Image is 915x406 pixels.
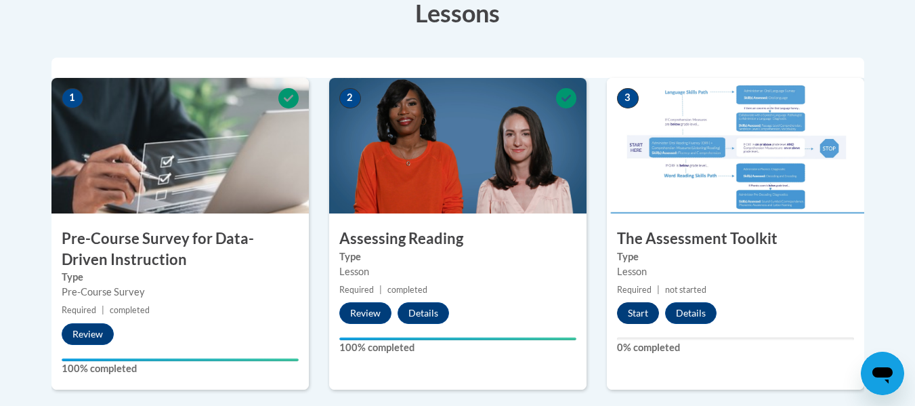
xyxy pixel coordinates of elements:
[62,88,83,108] span: 1
[51,228,309,270] h3: Pre-Course Survey for Data-Driven Instruction
[657,285,660,295] span: |
[62,270,299,285] label: Type
[861,352,904,395] iframe: Button to launch messaging window
[62,359,299,361] div: Your progress
[110,305,150,315] span: completed
[62,361,299,376] label: 100% completed
[339,338,576,340] div: Your progress
[617,88,639,108] span: 3
[617,340,854,355] label: 0% completed
[62,305,96,315] span: Required
[339,249,576,264] label: Type
[339,340,576,355] label: 100% completed
[102,305,104,315] span: |
[387,285,427,295] span: completed
[339,88,361,108] span: 2
[339,285,374,295] span: Required
[329,78,587,214] img: Course Image
[379,285,382,295] span: |
[62,285,299,300] div: Pre-Course Survey
[51,78,309,214] img: Course Image
[62,323,114,345] button: Review
[607,228,864,249] h3: The Assessment Toolkit
[339,264,576,279] div: Lesson
[617,249,854,264] label: Type
[617,302,659,324] button: Start
[339,302,391,324] button: Review
[665,285,706,295] span: not started
[617,264,854,279] div: Lesson
[398,302,449,324] button: Details
[617,285,652,295] span: Required
[665,302,717,324] button: Details
[329,228,587,249] h3: Assessing Reading
[607,78,864,214] img: Course Image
